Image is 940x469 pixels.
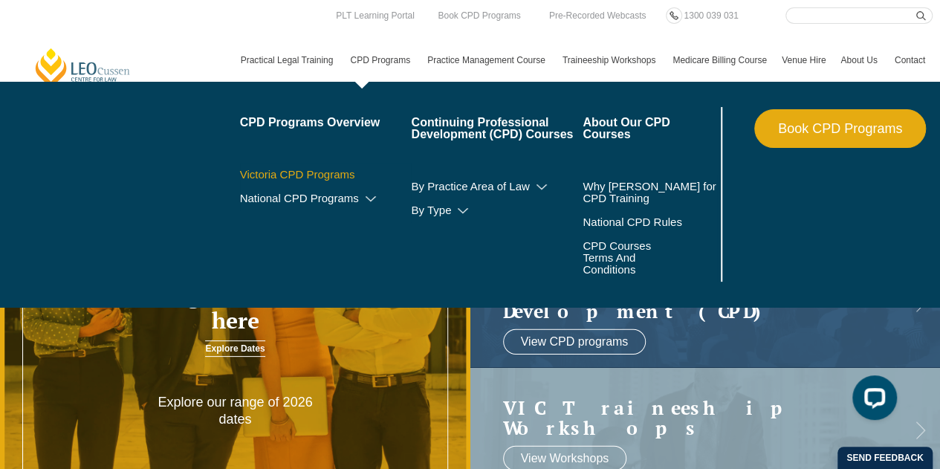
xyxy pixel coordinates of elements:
[94,284,377,333] h3: Your legal career starts here
[141,394,329,429] p: Explore our range of 2026 dates
[583,240,680,276] a: CPD Courses Terms And Conditions
[680,7,742,24] a: 1300 039 031
[503,329,646,354] a: View CPD programs
[233,39,343,82] a: Practical Legal Training
[343,39,420,82] a: CPD Programs
[420,39,555,82] a: Practice Management Course
[411,204,583,216] a: By Type
[332,7,418,24] a: PLT Learning Portal
[503,260,878,322] a: Continuing ProfessionalDevelopment (CPD)
[240,169,412,181] a: Victoria CPD Programs
[833,39,886,82] a: About Us
[503,397,878,438] a: VIC Traineeship Workshops
[840,369,903,432] iframe: LiveChat chat widget
[33,47,132,89] a: [PERSON_NAME] Centre for Law
[887,39,933,82] a: Contact
[545,7,650,24] a: Pre-Recorded Webcasts
[555,39,665,82] a: Traineeship Workshops
[205,340,265,357] a: Explore Dates
[240,117,412,129] a: CPD Programs Overview
[240,193,412,204] a: National CPD Programs
[583,117,717,140] a: About Our CPD Courses
[411,117,583,140] a: Continuing Professional Development (CPD) Courses
[754,109,926,148] a: Book CPD Programs
[665,39,774,82] a: Medicare Billing Course
[434,7,524,24] a: Book CPD Programs
[583,181,717,204] a: Why [PERSON_NAME] for CPD Training
[684,10,738,21] span: 1300 039 031
[411,181,583,193] a: By Practice Area of Law
[583,216,717,228] a: National CPD Rules
[503,260,878,322] h2: Continuing Professional Development (CPD)
[774,39,833,82] a: Venue Hire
